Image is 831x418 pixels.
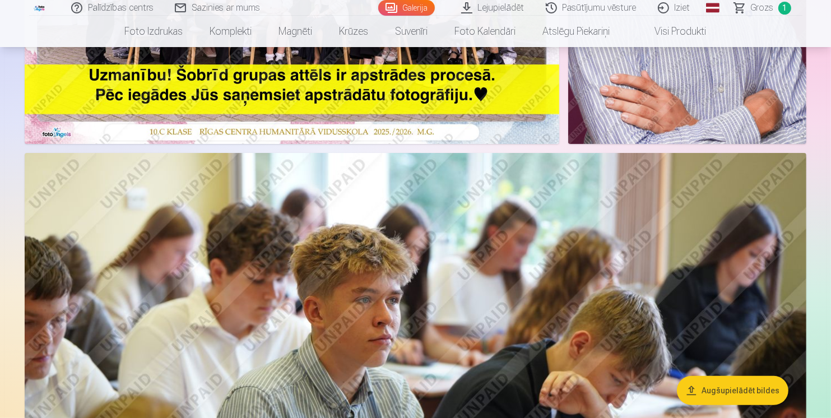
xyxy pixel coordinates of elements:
[442,16,530,47] a: Foto kalendāri
[266,16,326,47] a: Magnēti
[197,16,266,47] a: Komplekti
[530,16,624,47] a: Atslēgu piekariņi
[751,1,774,15] span: Grozs
[677,375,788,405] button: Augšupielādēt bildes
[34,4,46,11] img: /fa1
[112,16,197,47] a: Foto izdrukas
[326,16,382,47] a: Krūzes
[624,16,720,47] a: Visi produkti
[778,2,791,15] span: 1
[382,16,442,47] a: Suvenīri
